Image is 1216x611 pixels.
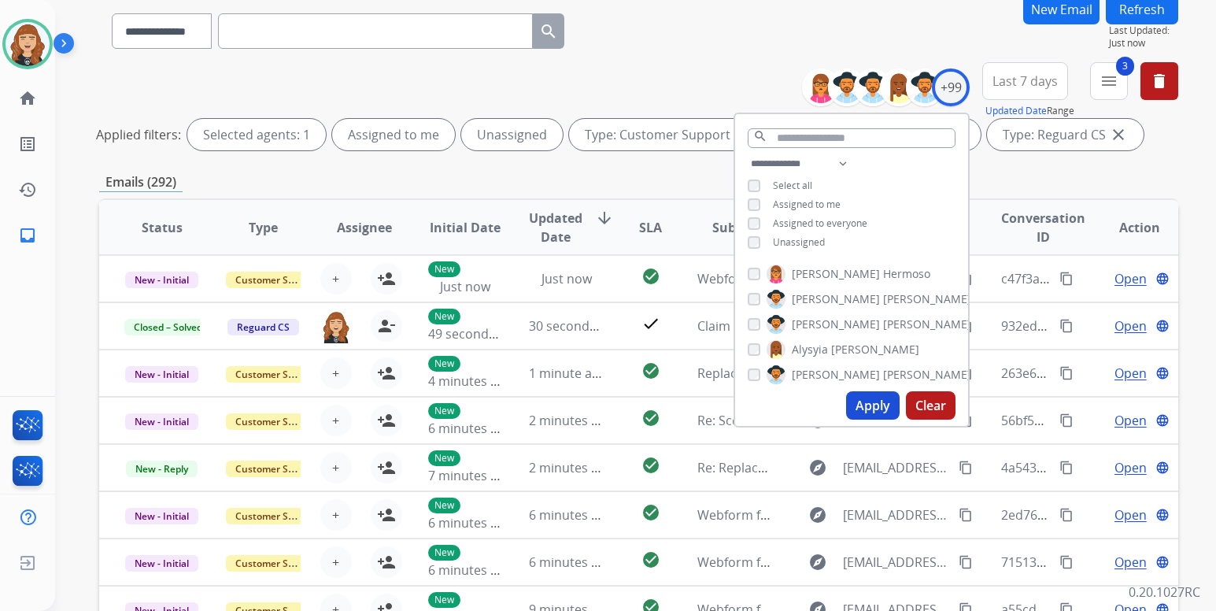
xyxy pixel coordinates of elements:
[1109,24,1178,37] span: Last Updated:
[529,209,582,246] span: Updated Date
[428,325,520,343] span: 49 seconds ago
[1077,200,1178,255] th: Action
[1059,319,1074,333] mat-icon: content_copy
[906,391,955,420] button: Clear
[1059,366,1074,380] mat-icon: content_copy
[1109,125,1128,144] mat-icon: close
[377,364,396,383] mat-icon: person_add
[461,119,563,150] div: Unassigned
[377,317,396,335] mat-icon: person_remove
[529,554,613,571] span: 6 minutes ago
[332,505,339,524] span: +
[1155,508,1170,522] mat-icon: language
[1116,57,1134,76] span: 3
[142,218,183,237] span: Status
[883,291,971,307] span: [PERSON_NAME]
[226,555,328,572] span: Customer Support
[332,119,455,150] div: Assigned to me
[808,458,827,477] mat-icon: explore
[227,319,299,335] span: Reguard CS
[337,218,392,237] span: Assignee
[428,498,460,513] p: New
[320,357,352,389] button: +
[125,508,198,524] span: New - Initial
[569,119,768,150] div: Type: Customer Support
[529,506,613,524] span: 6 minutes ago
[320,405,352,436] button: +
[226,272,328,288] span: Customer Support
[1090,62,1128,100] button: 3
[697,317,927,335] span: Claim Update: Parts ordered for repair
[529,365,607,382] span: 1 minute ago
[697,506,1054,524] span: Webform from [EMAIL_ADDRESS][DOMAIN_NAME] on [DATE]
[125,366,198,383] span: New - Initial
[641,361,660,380] mat-icon: check_circle
[529,317,621,335] span: 30 seconds ago
[641,267,660,286] mat-icon: check_circle
[1114,269,1147,288] span: Open
[1114,505,1147,524] span: Open
[639,218,662,237] span: SLA
[1059,461,1074,475] mat-icon: content_copy
[1114,411,1147,430] span: Open
[808,553,827,572] mat-icon: explore
[1155,366,1170,380] mat-icon: language
[125,272,198,288] span: New - Initial
[1155,555,1170,569] mat-icon: language
[697,365,845,382] span: Replacement didn’t get it
[320,499,352,531] button: +
[697,459,796,476] span: Re: Replacement
[1155,461,1170,475] mat-icon: language
[428,420,512,437] span: 6 minutes ago
[987,119,1144,150] div: Type: Reguard CS
[377,269,396,288] mat-icon: person_add
[1155,319,1170,333] mat-icon: language
[1059,508,1074,522] mat-icon: content_copy
[1109,37,1178,50] span: Just now
[1059,272,1074,286] mat-icon: content_copy
[792,266,880,282] span: [PERSON_NAME]
[641,314,660,333] mat-icon: check
[428,356,460,372] p: New
[883,266,930,282] span: Hermoso
[428,514,512,531] span: 6 minutes ago
[792,342,828,357] span: Alysyia
[641,503,660,522] mat-icon: check_circle
[959,508,973,522] mat-icon: content_copy
[226,413,328,430] span: Customer Support
[6,22,50,66] img: avatar
[18,180,37,199] mat-icon: history
[124,319,212,335] span: Closed – Solved
[846,391,900,420] button: Apply
[320,310,352,343] img: agent-avatar
[808,505,827,524] mat-icon: explore
[1150,72,1169,91] mat-icon: delete
[697,554,1054,571] span: Webform from [EMAIL_ADDRESS][DOMAIN_NAME] on [DATE]
[126,461,198,477] span: New - Reply
[428,403,460,419] p: New
[428,467,512,484] span: 7 minutes ago
[1100,72,1118,91] mat-icon: menu
[332,364,339,383] span: +
[883,367,971,383] span: [PERSON_NAME]
[320,452,352,483] button: +
[1114,364,1147,383] span: Open
[18,135,37,154] mat-icon: list_alt
[377,505,396,524] mat-icon: person_add
[320,546,352,578] button: +
[539,22,558,41] mat-icon: search
[959,272,973,286] mat-icon: content_copy
[428,592,460,608] p: New
[982,62,1068,100] button: Last 7 days
[332,553,339,572] span: +
[641,550,660,569] mat-icon: check_circle
[843,458,950,477] span: [EMAIL_ADDRESS][DOMAIN_NAME]
[831,342,919,357] span: [PERSON_NAME]
[428,372,512,390] span: 4 minutes ago
[1129,583,1200,602] p: 0.20.1027RC
[377,411,396,430] mat-icon: person_add
[1155,272,1170,286] mat-icon: language
[428,450,460,466] p: New
[1155,413,1170,428] mat-icon: language
[959,413,973,428] mat-icon: content_copy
